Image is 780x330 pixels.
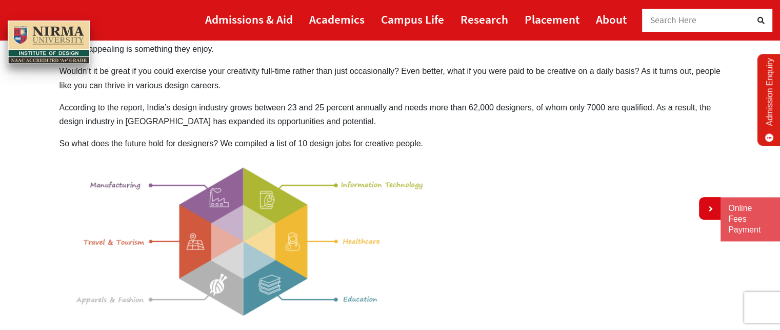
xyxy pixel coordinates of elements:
[59,64,721,92] p: Wouldn’t it be great if you could exercise your creativity full-time rather than just occasionall...
[59,101,721,128] p: According to the report, India’s design industry grows between 23 and 25 percent annually and nee...
[596,8,627,31] a: About
[59,159,439,329] img: Career in design
[525,8,579,31] a: Placement
[728,203,772,235] a: Online Fees Payment
[381,8,444,31] a: Campus Life
[461,8,508,31] a: Research
[205,8,293,31] a: Admissions & Aid
[59,137,721,150] p: So what does the future hold for designers? We compiled a list of 10 design jobs for creative peo...
[8,21,90,65] img: main_logo
[650,14,697,26] span: Search Here
[309,8,365,31] a: Academics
